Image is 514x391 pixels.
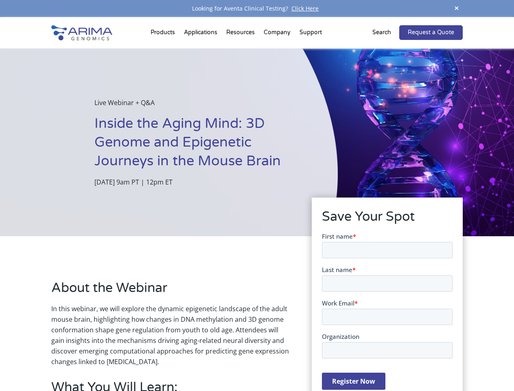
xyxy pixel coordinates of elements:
[322,208,453,232] h2: Save Your Spot
[288,4,322,12] a: Click Here
[94,114,297,177] h1: Inside the Aging Mind: 3D Genome and Epigenetic Journeys in the Mouse Brain
[51,279,289,303] h2: About the Webinar
[51,25,112,40] img: Arima-Genomics-logo
[51,3,462,14] div: Looking for Aventa Clinical Testing?
[51,303,289,367] p: In this webinar, we will explore the dynamic epigenetic landscape of the adult mouse brain, highl...
[399,25,463,40] a: Request a Quote
[372,27,391,38] p: Search
[94,97,297,114] p: Live Webinar + Q&A
[94,177,297,187] p: [DATE] 9am PT | 12pm ET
